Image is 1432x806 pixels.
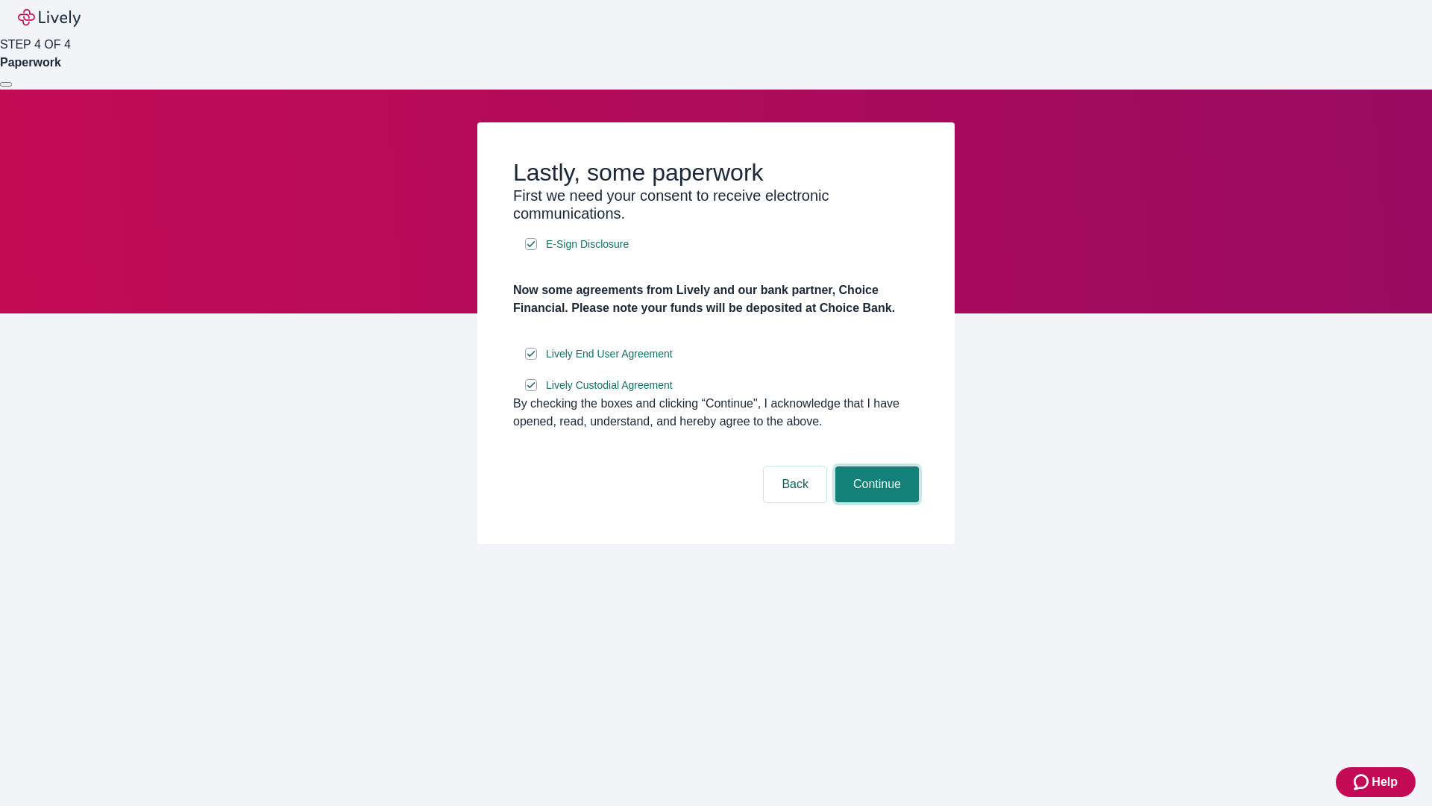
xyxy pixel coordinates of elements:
h3: First we need your consent to receive electronic communications. [513,187,919,222]
a: e-sign disclosure document [543,235,632,254]
span: Lively End User Agreement [546,346,673,362]
button: Back [764,466,826,502]
button: Zendesk support iconHelp [1336,767,1416,797]
a: e-sign disclosure document [543,376,676,395]
span: Lively Custodial Agreement [546,378,673,393]
h4: Now some agreements from Lively and our bank partner, Choice Financial. Please note your funds wi... [513,281,919,317]
h2: Lastly, some paperwork [513,158,919,187]
img: Lively [18,9,81,27]
span: E-Sign Disclosure [546,237,629,252]
span: Help [1372,773,1398,791]
a: e-sign disclosure document [543,345,676,363]
button: Continue [835,466,919,502]
svg: Zendesk support icon [1354,773,1372,791]
div: By checking the boxes and clicking “Continue", I acknowledge that I have opened, read, understand... [513,395,919,431]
